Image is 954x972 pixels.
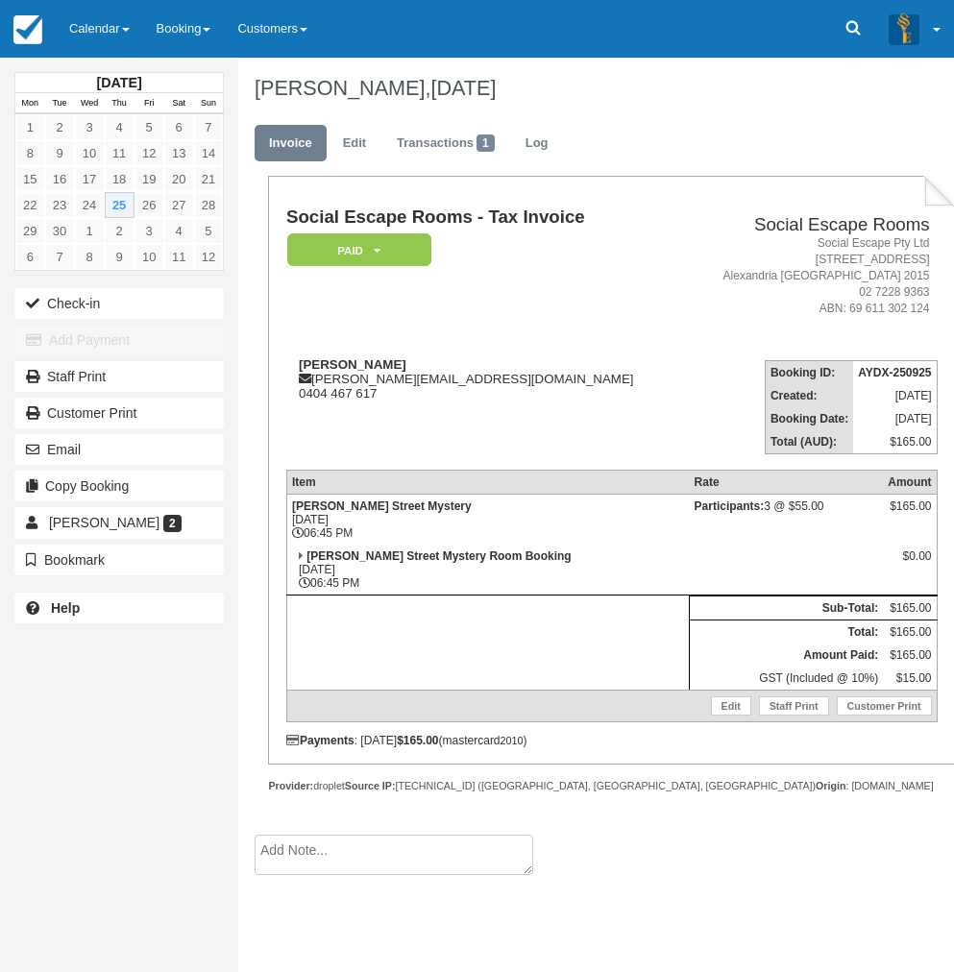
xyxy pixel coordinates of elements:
th: Tue [45,93,75,114]
a: 12 [194,244,224,270]
td: $15.00 [883,667,937,691]
td: $165.00 [883,644,937,667]
a: 9 [105,244,135,270]
a: Customer Print [837,696,932,716]
div: $0.00 [888,549,931,578]
th: Rate [690,470,884,494]
th: Total (AUD): [765,430,853,454]
strong: Source IP: [345,780,396,791]
a: [PERSON_NAME] 2 [14,507,224,538]
td: GST (Included @ 10%) [690,667,884,691]
td: [DATE] 06:45 PM [286,494,689,545]
a: 7 [45,244,75,270]
a: 28 [194,192,224,218]
a: Edit [711,696,751,716]
h1: [PERSON_NAME], [255,77,942,100]
td: [DATE] [853,384,937,407]
a: Invoice [255,125,327,162]
button: Email [14,434,224,465]
th: Item [286,470,689,494]
small: 2010 [501,735,524,746]
a: Log [511,125,563,162]
a: Paid [286,232,425,268]
a: 10 [135,244,164,270]
a: 3 [135,218,164,244]
th: Sun [194,93,224,114]
a: 10 [75,140,105,166]
th: Sat [164,93,194,114]
a: 13 [164,140,194,166]
span: 2 [163,515,182,532]
strong: Participants [695,499,765,513]
a: 4 [164,218,194,244]
strong: Origin [816,780,845,791]
button: Add Payment [14,325,224,355]
th: Booking Date: [765,407,853,430]
a: 5 [135,114,164,140]
a: 22 [15,192,45,218]
a: 15 [15,166,45,192]
th: Created: [765,384,853,407]
th: Amount Paid: [690,644,884,667]
img: A3 [889,13,919,44]
td: [DATE] 06:45 PM [286,545,689,595]
a: 2 [45,114,75,140]
div: $165.00 [888,499,931,528]
strong: AYDX-250925 [858,366,931,379]
th: Mon [15,93,45,114]
strong: [PERSON_NAME] Street Mystery Room Booking [306,549,571,563]
a: 7 [194,114,224,140]
td: $165.00 [853,430,937,454]
a: 11 [105,140,135,166]
button: Bookmark [14,545,224,575]
strong: [PERSON_NAME] [299,357,406,372]
a: 4 [105,114,135,140]
a: Edit [329,125,380,162]
th: Sub-Total: [690,595,884,620]
strong: Payments [286,734,355,747]
a: 11 [164,244,194,270]
span: [PERSON_NAME] [49,515,159,530]
a: Staff Print [759,696,829,716]
a: 6 [15,244,45,270]
h2: Social Escape Rooms [691,215,929,235]
a: 6 [164,114,194,140]
button: Check-in [14,288,224,319]
a: 29 [15,218,45,244]
span: [DATE] [430,76,496,100]
a: Customer Print [14,398,224,428]
div: [PERSON_NAME][EMAIL_ADDRESS][DOMAIN_NAME] 0404 467 617 [286,357,683,401]
a: 26 [135,192,164,218]
th: Wed [75,93,105,114]
a: 8 [15,140,45,166]
a: 17 [75,166,105,192]
a: 21 [194,166,224,192]
address: Social Escape Pty Ltd [STREET_ADDRESS] Alexandria [GEOGRAPHIC_DATA] 2015 02 7228 9363 ABN: 69 611... [691,235,929,318]
th: Thu [105,93,135,114]
a: Staff Print [14,361,224,392]
th: Fri [135,93,164,114]
th: Booking ID: [765,360,853,384]
a: 2 [105,218,135,244]
td: [DATE] [853,407,937,430]
a: 1 [75,218,105,244]
span: 1 [477,134,495,152]
a: 18 [105,166,135,192]
a: 24 [75,192,105,218]
a: 27 [164,192,194,218]
a: 16 [45,166,75,192]
a: Help [14,593,224,623]
img: checkfront-main-nav-mini-logo.png [13,15,42,44]
a: 5 [194,218,224,244]
strong: Provider: [268,780,313,791]
strong: [DATE] [96,75,141,90]
a: 30 [45,218,75,244]
td: $165.00 [883,595,937,620]
td: $165.00 [883,620,937,644]
a: 23 [45,192,75,218]
td: 3 @ $55.00 [690,494,884,545]
a: Transactions1 [382,125,509,162]
strong: $165.00 [397,734,438,747]
a: 8 [75,244,105,270]
a: 19 [135,166,164,192]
